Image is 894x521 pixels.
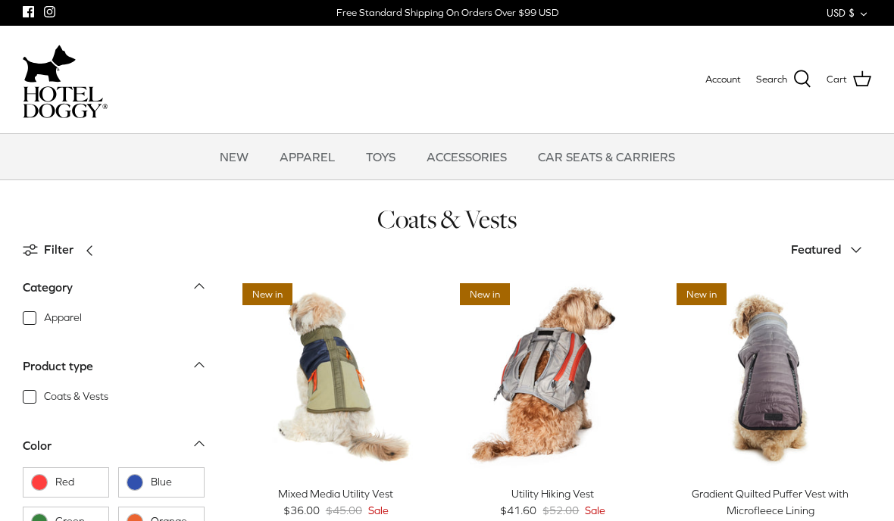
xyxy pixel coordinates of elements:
[23,436,52,456] div: Color
[23,6,34,17] a: Facebook
[44,310,82,326] span: Apparel
[55,475,101,490] span: Red
[336,2,558,24] a: Free Standard Shipping On Orders Over $99 USD
[542,502,579,519] span: $52.00
[44,6,55,17] a: Instagram
[235,485,437,502] div: Mixed Media Utility Vest
[23,276,205,310] a: Category
[827,72,847,88] span: Cart
[677,283,727,305] span: New in
[791,242,841,256] span: Featured
[23,232,104,268] a: Filter
[23,354,205,388] a: Product type
[242,283,292,305] span: New in
[23,433,205,467] a: Color
[235,276,437,478] a: Mixed Media Utility Vest
[460,283,510,305] span: New in
[283,502,320,519] span: $36.00
[23,278,73,298] div: Category
[756,70,811,89] a: Search
[524,134,689,179] a: CAR SEATS & CARRIERS
[791,233,871,267] button: Featured
[500,502,536,519] span: $41.60
[23,41,108,118] a: hoteldoggycom
[756,72,787,88] span: Search
[352,134,409,179] a: TOYS
[669,485,871,519] div: Gradient Quilted Puffer Vest with Microfleece Lining
[452,485,655,519] a: Utility Hiking Vest $41.60 $52.00 Sale
[44,240,73,260] span: Filter
[669,276,871,478] a: Gradient Quilted Puffer Vest with Microfleece Lining
[44,389,108,404] span: Coats & Vests
[585,502,605,519] span: Sale
[23,203,871,236] h1: Coats & Vests
[368,502,389,519] span: Sale
[23,357,93,376] div: Product type
[266,134,349,179] a: APPAREL
[452,485,655,502] div: Utility Hiking Vest
[705,72,741,88] a: Account
[23,41,76,86] img: dog-icon.svg
[326,502,362,519] span: $45.00
[336,6,558,20] div: Free Standard Shipping On Orders Over $99 USD
[206,134,262,179] a: NEW
[235,485,437,519] a: Mixed Media Utility Vest $36.00 $45.00 Sale
[452,276,655,478] a: Utility Hiking Vest
[413,134,520,179] a: ACCESSORIES
[151,475,196,490] span: Blue
[827,70,871,89] a: Cart
[705,73,741,85] span: Account
[23,86,108,118] img: hoteldoggycom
